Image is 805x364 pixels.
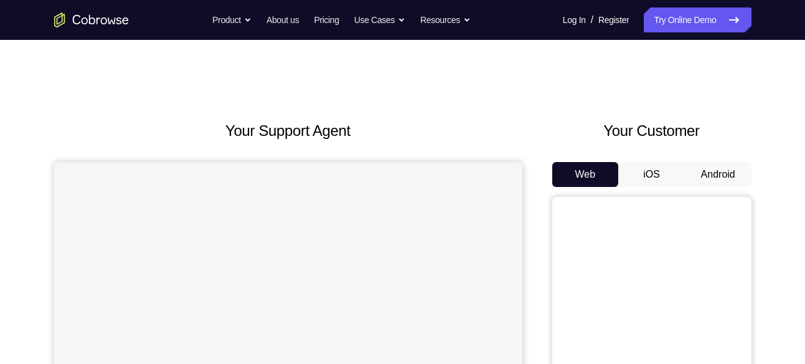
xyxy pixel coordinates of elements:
[598,7,629,32] a: Register
[54,120,522,142] h2: Your Support Agent
[420,7,471,32] button: Resources
[644,7,751,32] a: Try Online Demo
[212,7,252,32] button: Product
[54,12,129,27] a: Go to the home page
[563,7,586,32] a: Log In
[266,7,299,32] a: About us
[685,162,751,187] button: Android
[618,162,685,187] button: iOS
[354,7,405,32] button: Use Cases
[552,120,751,142] h2: Your Customer
[314,7,339,32] a: Pricing
[552,162,619,187] button: Web
[591,12,593,27] span: /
